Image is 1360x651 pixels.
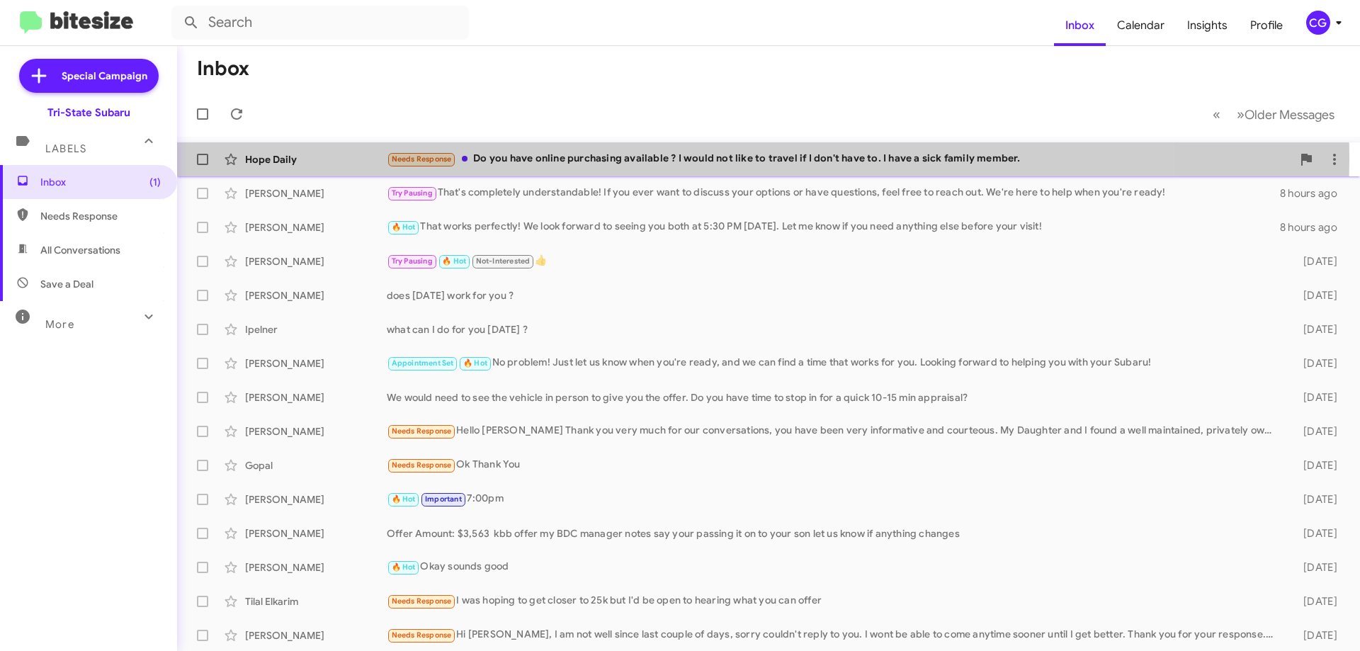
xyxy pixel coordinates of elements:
span: Save a Deal [40,277,93,291]
div: [PERSON_NAME] [245,560,387,574]
a: Special Campaign [19,59,159,93]
div: Tilal Elkarim [245,594,387,608]
div: [DATE] [1281,424,1349,438]
button: Previous [1204,100,1229,129]
div: Hi [PERSON_NAME], I am not well since last couple of days, sorry couldn't reply to you. I wont be... [387,627,1281,643]
span: More [45,318,74,331]
span: Needs Response [392,426,452,436]
div: [DATE] [1281,492,1349,506]
div: [DATE] [1281,390,1349,404]
span: Try Pausing [392,188,433,198]
div: [PERSON_NAME] [245,526,387,540]
div: [DATE] [1281,322,1349,336]
span: Needs Response [392,460,452,470]
div: Do you have online purchasing available ? I would not like to travel if I don't have to. I have a... [387,151,1292,167]
div: [PERSON_NAME] [245,628,387,642]
div: Hello [PERSON_NAME] Thank you very much for our conversations, you have been very informative and... [387,423,1281,439]
nav: Page navigation example [1205,100,1343,129]
button: CG [1294,11,1344,35]
span: Older Messages [1245,107,1334,123]
div: Okay sounds good [387,559,1281,575]
div: 8 hours ago [1280,220,1349,234]
span: Not-Interested [476,256,531,266]
span: Important [425,494,462,504]
div: I was hoping to get closer to 25k but I'd be open to hearing what you can offer [387,593,1281,609]
span: Needs Response [40,209,161,223]
div: [PERSON_NAME] [245,390,387,404]
span: All Conversations [40,243,120,257]
span: Inbox [40,175,161,189]
span: Try Pausing [392,256,433,266]
div: [PERSON_NAME] [245,186,387,200]
div: Hope Daily [245,152,387,166]
span: Needs Response [392,154,452,164]
a: Profile [1239,5,1294,46]
button: Next [1228,100,1343,129]
div: [PERSON_NAME] [245,288,387,302]
input: Search [171,6,469,40]
a: Insights [1176,5,1239,46]
span: Needs Response [392,596,452,606]
span: 🔥 Hot [442,256,466,266]
div: That's completely understandable! If you ever want to discuss your options or have questions, fee... [387,185,1280,201]
div: Offer Amount: $3,563 kbb offer my BDC manager notes say your passing it on to your son let us kno... [387,526,1281,540]
span: » [1237,106,1245,123]
div: We would need to see the vehicle in person to give you the offer. Do you have time to stop in for... [387,390,1281,404]
div: [DATE] [1281,288,1349,302]
div: No problem! Just let us know when you're ready, and we can find a time that works for you. Lookin... [387,355,1281,371]
div: [PERSON_NAME] [245,492,387,506]
div: [PERSON_NAME] [245,254,387,268]
div: [DATE] [1281,356,1349,370]
div: [DATE] [1281,594,1349,608]
span: 🔥 Hot [392,562,416,572]
div: 7:00pm [387,491,1281,507]
div: CG [1306,11,1330,35]
span: Needs Response [392,630,452,640]
div: Gopal [245,458,387,472]
span: 🔥 Hot [392,494,416,504]
div: what can I do for you [DATE] ? [387,322,1281,336]
a: Calendar [1106,5,1176,46]
span: (1) [149,175,161,189]
div: [PERSON_NAME] [245,220,387,234]
div: [DATE] [1281,254,1349,268]
div: 👍 [387,253,1281,269]
h1: Inbox [197,57,249,80]
a: Inbox [1054,5,1106,46]
span: 🔥 Hot [463,358,487,368]
div: [PERSON_NAME] [245,424,387,438]
div: [PERSON_NAME] [245,356,387,370]
span: 🔥 Hot [392,222,416,232]
div: Ok Thank You [387,457,1281,473]
div: does [DATE] work for you ? [387,288,1281,302]
span: Special Campaign [62,69,147,83]
span: Appointment Set [392,358,454,368]
div: That works perfectly! We look forward to seeing you both at 5:30 PM [DATE]. Let me know if you ne... [387,219,1280,235]
div: [DATE] [1281,560,1349,574]
div: [DATE] [1281,526,1349,540]
span: « [1213,106,1220,123]
div: Tri-State Subaru [47,106,130,120]
div: Ipelner [245,322,387,336]
div: [DATE] [1281,628,1349,642]
div: [DATE] [1281,458,1349,472]
div: 8 hours ago [1280,186,1349,200]
span: Labels [45,142,86,155]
